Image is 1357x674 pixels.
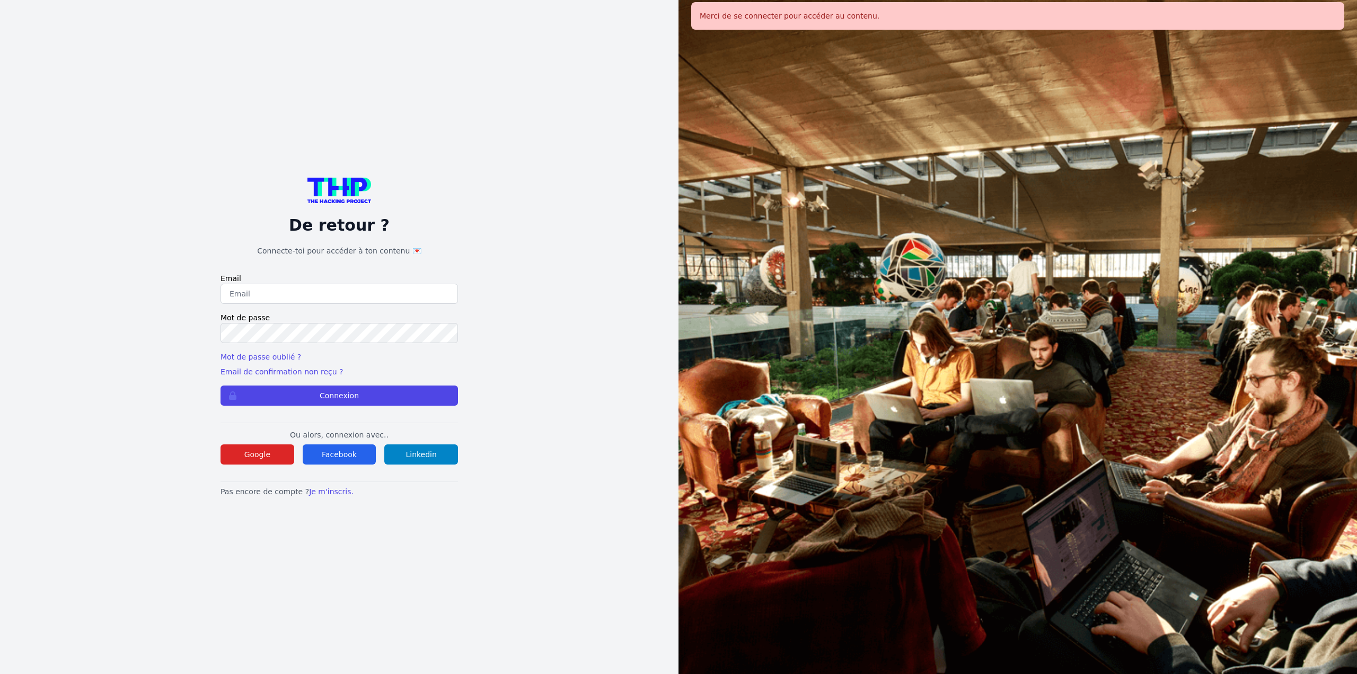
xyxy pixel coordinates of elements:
button: Linkedin [384,444,458,465]
p: Ou alors, connexion avec.. [221,430,458,440]
p: Pas encore de compte ? [221,486,458,497]
img: logo [307,178,371,203]
a: Mot de passe oublié ? [221,353,301,361]
label: Mot de passe [221,312,458,323]
label: Email [221,273,458,284]
button: Connexion [221,386,458,406]
a: Je m'inscris. [309,487,354,496]
a: Email de confirmation non reçu ? [221,367,343,376]
button: Google [221,444,294,465]
input: Email [221,284,458,304]
div: Merci de se connecter pour accéder au contenu. [691,2,1344,30]
p: De retour ? [221,216,458,235]
h1: Connecte-toi pour accéder à ton contenu 💌 [221,246,458,256]
button: Facebook [303,444,376,465]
